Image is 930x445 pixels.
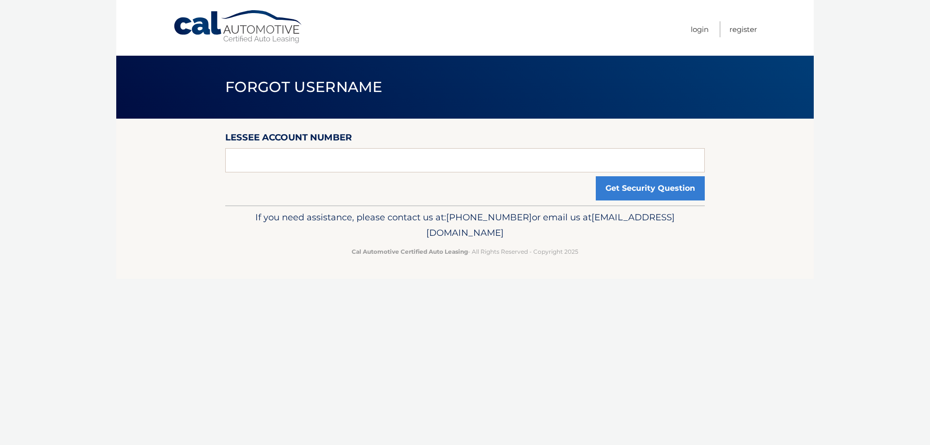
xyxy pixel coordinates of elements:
[691,21,709,37] a: Login
[173,10,304,44] a: Cal Automotive
[232,246,698,257] p: - All Rights Reserved - Copyright 2025
[352,248,468,255] strong: Cal Automotive Certified Auto Leasing
[446,212,532,223] span: [PHONE_NUMBER]
[232,210,698,241] p: If you need assistance, please contact us at: or email us at
[426,212,675,238] span: [EMAIL_ADDRESS][DOMAIN_NAME]
[596,176,705,200] button: Get Security Question
[225,130,352,148] label: Lessee Account Number
[225,78,383,96] span: Forgot Username
[729,21,757,37] a: Register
